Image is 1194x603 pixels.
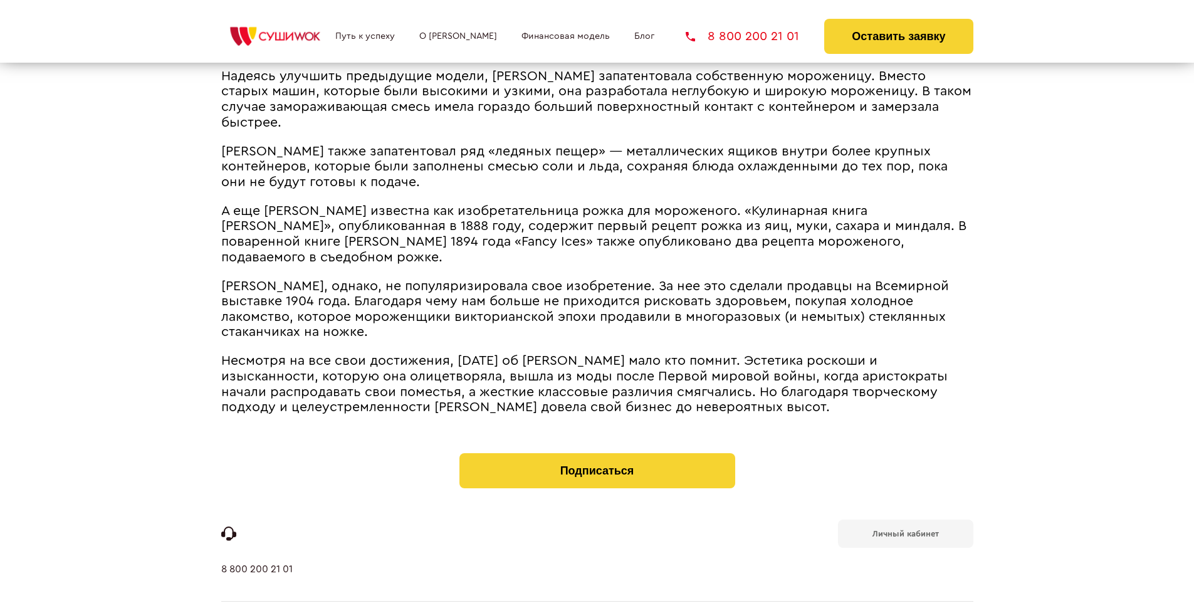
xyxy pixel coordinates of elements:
[335,31,395,41] a: Путь к успеху
[872,530,939,538] b: Личный кабинет
[221,70,971,129] span: Надеясь улучшить предыдущие модели, [PERSON_NAME] запатентовала собственную мороженицу. Вместо ст...
[838,520,973,548] a: Личный кабинет
[634,31,654,41] a: Блог
[221,354,948,414] span: Несмотря на все свои достижения, [DATE] об [PERSON_NAME] мало кто помнит. Эстетика роскоши и изыс...
[521,31,610,41] a: Финансовая модель
[459,453,735,488] button: Подписаться
[708,30,799,43] span: 8 800 200 21 01
[824,19,973,54] button: Оставить заявку
[419,31,497,41] a: О [PERSON_NAME]
[221,204,966,264] span: А еще [PERSON_NAME] известна как изобретательница рожка для мороженого. «Кулинарная книга [PERSON...
[221,280,949,339] span: [PERSON_NAME], однако, не популяризировала свое изобретение. За нее это сделали продавцы на Всеми...
[221,564,293,601] a: 8 800 200 21 01
[221,145,948,189] span: [PERSON_NAME] также запатентовал ряд «ледяных пещер» — металлических ящиков внутри более крупных ...
[686,30,799,43] a: 8 800 200 21 01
